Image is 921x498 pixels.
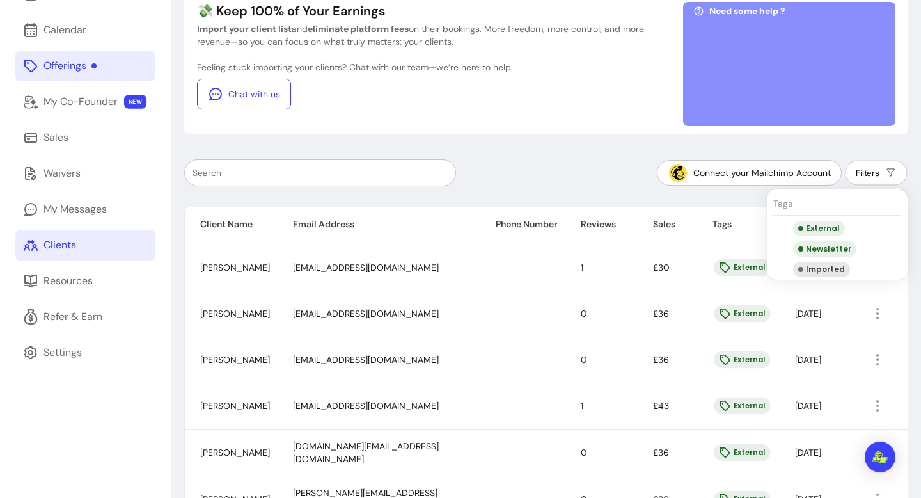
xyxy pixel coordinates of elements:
[197,2,645,20] p: 💸 Keep 100% of Your Earnings
[293,308,439,319] span: [EMAIL_ADDRESS][DOMAIN_NAME]
[714,259,770,276] div: External
[15,230,155,261] a: Clients
[865,442,895,472] div: Open Intercom Messenger
[709,4,785,17] span: Need some help ?
[43,166,81,181] div: Waivers
[43,202,107,217] div: My Messages
[278,207,480,241] th: Email Address
[200,447,270,458] span: [PERSON_NAME]
[200,308,270,319] span: [PERSON_NAME]
[293,400,439,412] span: [EMAIL_ADDRESS][DOMAIN_NAME]
[197,61,645,74] p: Feeling stuck importing your clients? Chat with our team—we’re here to help.
[581,308,587,319] span: 0
[15,337,155,368] a: Settings
[15,51,155,81] a: Offerings
[43,345,82,360] div: Settings
[200,400,270,412] span: [PERSON_NAME]
[581,447,587,458] span: 0
[200,354,270,365] span: [PERSON_NAME]
[124,95,146,109] span: NEW
[581,400,583,412] span: 1
[795,308,821,319] span: [DATE]
[657,160,842,186] button: Connect your Mailchimp Account
[193,166,448,179] input: Search
[43,273,93,289] div: Resources
[668,163,688,183] img: Mailchimp Icon
[200,262,270,273] span: [PERSON_NAME]
[15,194,155,225] a: My Messages
[773,192,901,216] p: Tags
[653,447,669,458] span: £36
[480,207,565,241] th: Phone Number
[43,22,86,38] div: Calendar
[185,207,278,241] th: Client Name
[581,354,587,365] span: 0
[795,447,821,458] span: [DATE]
[793,262,850,277] div: Imported
[15,266,155,296] a: Resources
[293,354,439,365] span: [EMAIL_ADDRESS][DOMAIN_NAME]
[43,237,76,253] div: Clients
[653,262,670,273] span: £30
[638,207,697,241] th: Sales
[197,79,291,109] a: Chat with us
[43,94,118,109] div: My Co-Founder
[15,122,155,153] a: Sales
[308,23,409,35] b: eliminate platform fees
[43,130,68,145] div: Sales
[793,241,856,257] div: Newsletter
[653,354,669,365] span: £36
[15,86,155,117] a: My Co-Founder
[15,301,155,332] a: Refer & Earn
[15,15,155,45] a: Calendar
[293,440,439,465] span: [DOMAIN_NAME][EMAIL_ADDRESS][DOMAIN_NAME]
[43,309,102,325] div: Refer & Earn
[197,23,292,35] b: Import your client list
[43,58,97,74] div: Offerings
[697,207,780,241] th: Tags
[714,305,770,323] div: External
[15,158,155,189] a: Waivers
[795,354,821,365] span: [DATE]
[795,400,821,412] span: [DATE]
[714,351,770,369] div: External
[565,207,638,241] th: Reviews
[793,221,845,236] div: External
[714,398,770,415] div: External
[714,444,770,461] div: External
[653,308,669,319] span: £36
[197,22,645,48] p: and on their bookings. More freedom, more control, and more revenue—so you can focus on what trul...
[653,400,669,412] span: £43
[846,161,908,186] button: Filters
[581,262,583,273] span: 1
[293,262,439,273] span: [EMAIL_ADDRESS][DOMAIN_NAME]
